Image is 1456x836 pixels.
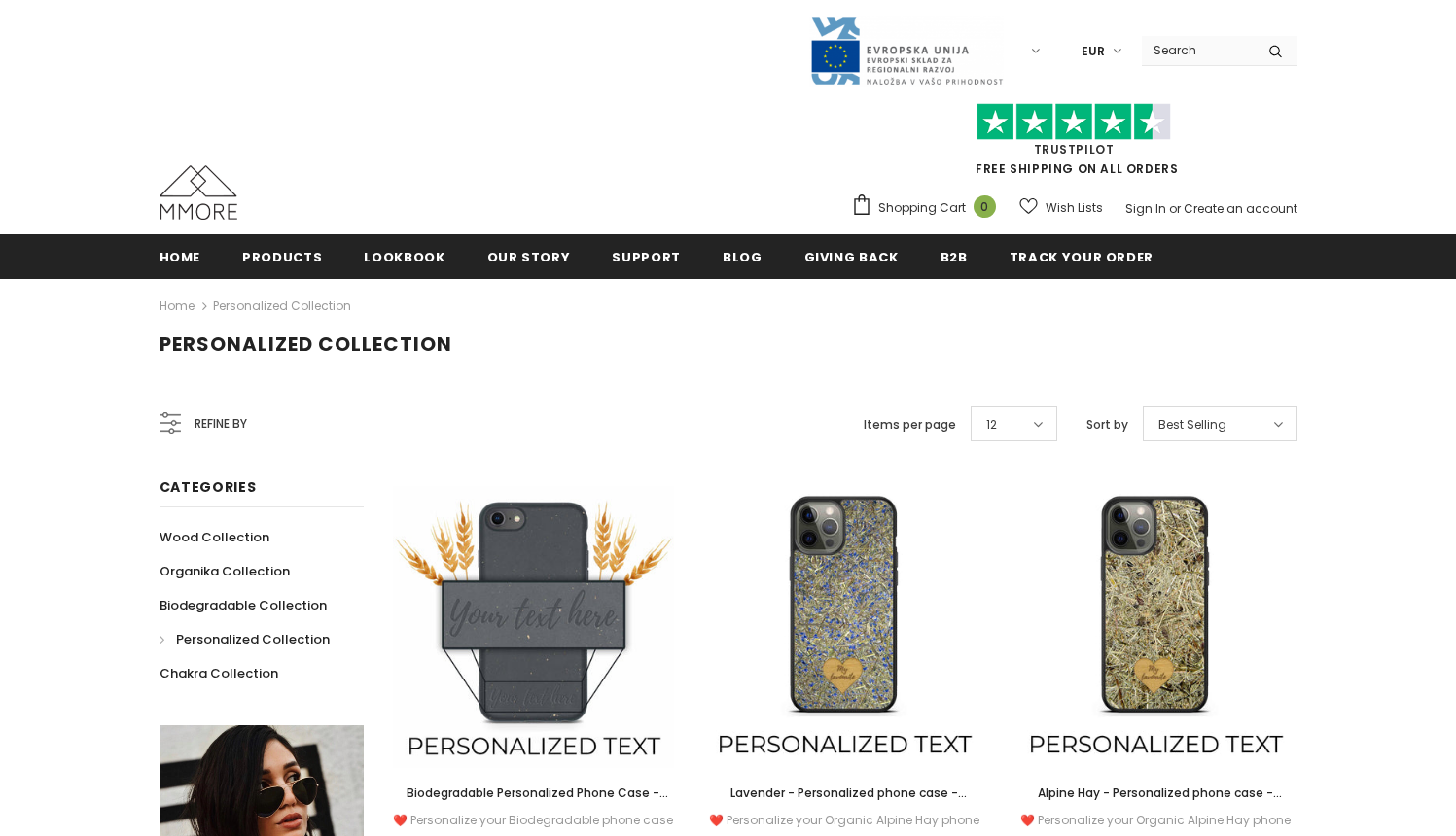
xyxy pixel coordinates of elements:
span: 0 [974,195,996,218]
a: Create an account [1184,200,1297,217]
span: Biodegradable Personalized Phone Case - Black [407,784,668,822]
a: support [612,234,681,278]
a: Shopping Cart 0 [851,193,1006,223]
span: Best Selling [1158,415,1226,435]
label: Items per page [864,415,956,435]
a: Lavender - Personalized phone case - Personalized gift [703,783,985,804]
a: Home [160,234,201,278]
a: Wood Collection [160,520,269,554]
input: Search Site [1142,36,1254,64]
a: Personalized Collection [160,622,330,656]
a: Track your order [1010,234,1154,278]
span: Wish Lists [1046,198,1103,218]
a: Alpine Hay - Personalized phone case - Personalized gift [1014,783,1296,804]
span: Shopping Cart [878,198,966,218]
span: Lavender - Personalized phone case - Personalized gift [730,784,967,822]
label: Sort by [1086,415,1128,435]
span: Organika Collection [160,562,290,580]
img: Javni Razpis [809,16,1004,87]
span: Track your order [1010,248,1154,266]
img: Trust Pilot Stars [977,103,1171,141]
span: support [612,248,681,266]
span: Chakra Collection [160,664,278,682]
span: Home [160,248,201,266]
a: Wish Lists [1019,191,1103,225]
a: Lookbook [364,234,444,278]
a: Blog [723,234,763,278]
a: Home [160,295,195,318]
a: Biodegradable Collection [160,588,327,622]
span: Categories [160,477,257,497]
span: Personalized Collection [176,630,330,648]
a: Products [242,234,322,278]
a: Trustpilot [1034,141,1115,157]
span: EUR [1082,42,1105,61]
span: or [1169,200,1181,217]
span: Biodegradable Collection [160,596,327,614]
a: Javni Razpis [809,42,1004,58]
span: B2B [941,248,968,266]
span: Refine by [195,413,247,435]
span: Products [242,248,322,266]
span: Blog [723,248,763,266]
img: MMORE Cases [160,165,237,220]
a: B2B [941,234,968,278]
span: Lookbook [364,248,444,266]
a: Chakra Collection [160,656,278,690]
span: Personalized Collection [160,331,452,358]
a: Biodegradable Personalized Phone Case - Black [393,783,675,804]
span: 12 [986,415,997,435]
a: Organika Collection [160,554,290,588]
span: Giving back [804,248,899,266]
a: Our Story [487,234,571,278]
span: Wood Collection [160,528,269,546]
a: Personalized Collection [213,297,351,314]
span: Alpine Hay - Personalized phone case - Personalized gift [1038,784,1282,822]
a: Sign In [1125,200,1166,217]
span: FREE SHIPPING ON ALL ORDERS [851,112,1297,177]
span: Our Story [487,248,571,266]
a: Giving back [804,234,899,278]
